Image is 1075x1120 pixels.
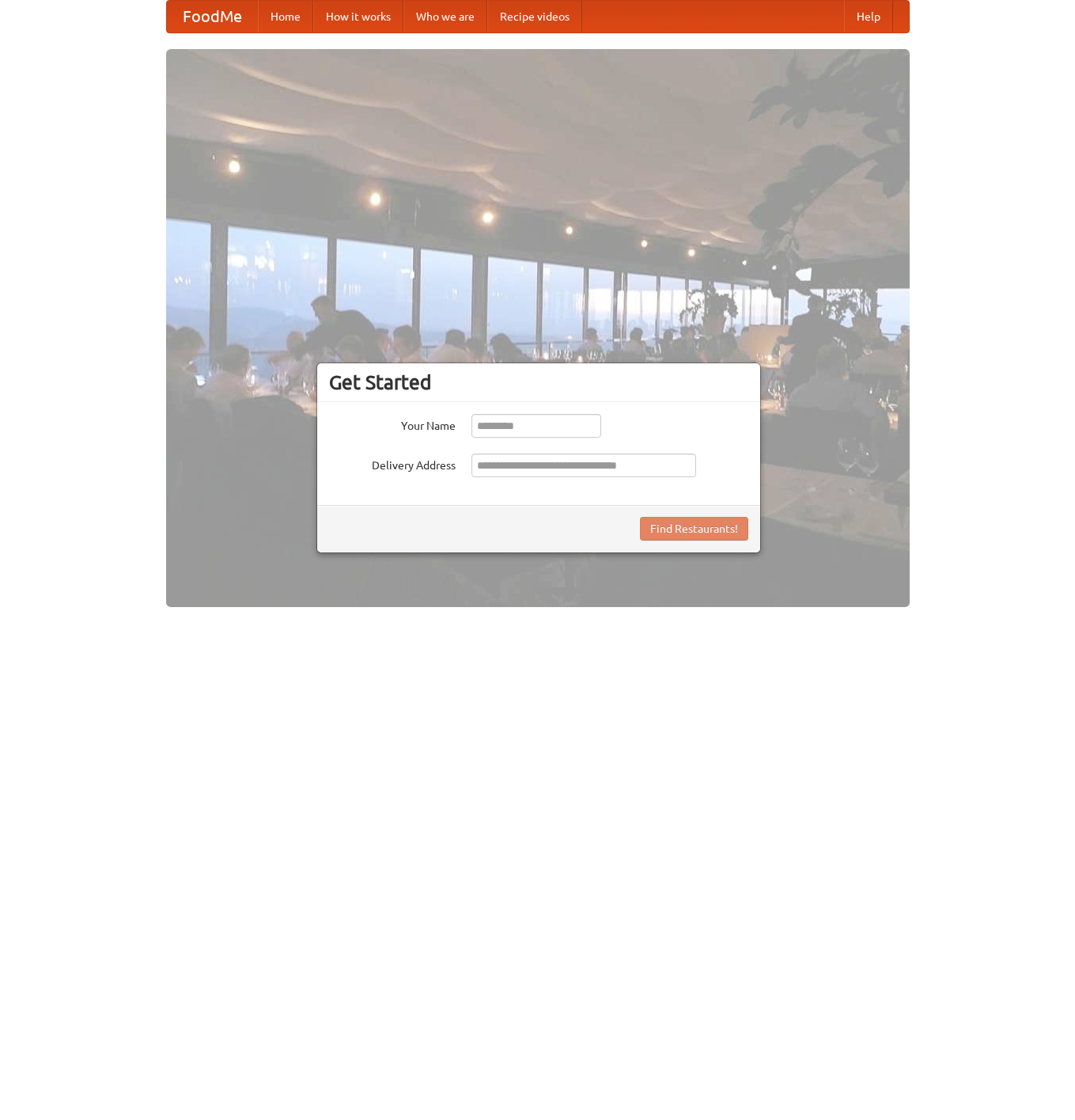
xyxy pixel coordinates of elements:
[258,1,313,32] a: Home
[844,1,893,32] a: Help
[329,454,456,473] label: Delivery Address
[487,1,582,32] a: Recipe videos
[329,370,748,394] h3: Get Started
[313,1,403,32] a: How it works
[403,1,487,32] a: Who we are
[167,1,258,32] a: FoodMe
[640,517,748,541] button: Find Restaurants!
[329,414,456,434] label: Your Name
